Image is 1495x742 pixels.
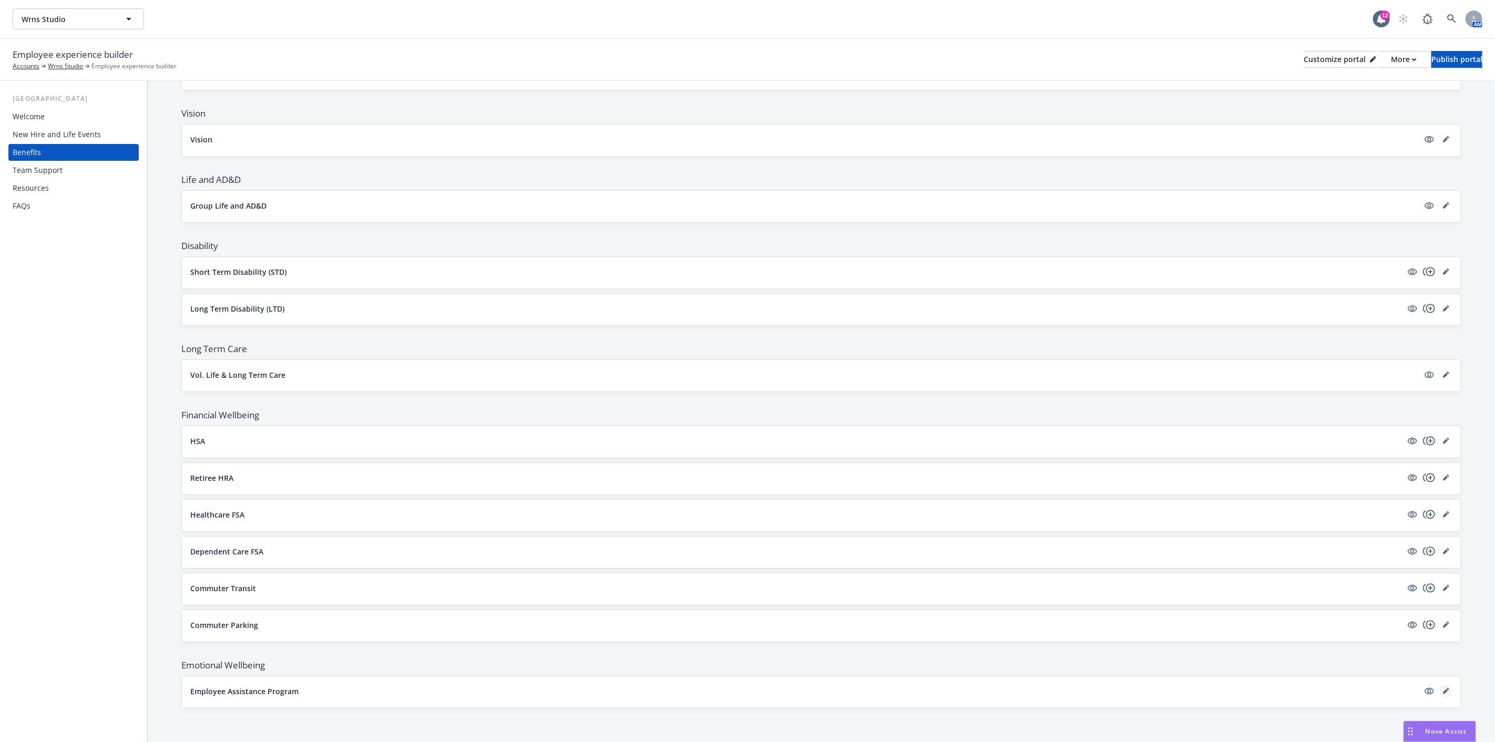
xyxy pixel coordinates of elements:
[181,659,1461,672] span: Emotional Wellbeing
[181,409,1461,421] span: Financial Wellbeing
[1440,435,1452,447] a: editPencil
[1406,302,1419,315] a: visible
[1406,582,1419,594] a: visible
[1440,302,1452,315] a: editPencil
[1440,685,1452,697] a: editPencil
[1417,8,1438,29] a: Report a Bug
[1440,471,1452,484] a: editPencil
[13,8,144,29] button: Wrns Studio
[48,61,83,71] a: Wrns Studio
[1431,51,1482,67] div: Publish portal
[1406,545,1419,558] a: visible
[1391,51,1417,67] div: More
[1380,11,1390,20] div: 12
[1406,619,1419,631] a: visible
[190,200,1419,211] button: Group Life and AD&D
[190,134,1419,145] button: Vision
[1440,368,1452,381] a: editPencil
[1423,368,1436,381] a: visible
[190,303,1402,314] button: Long Term Disability (LTD)
[22,14,112,25] span: Wrns Studio
[91,61,177,71] span: Employee experience builder
[8,126,139,143] a: New Hire and Life Events
[1304,51,1376,68] button: Customize portal
[181,173,1461,186] span: Life and AD&D
[190,620,258,631] p: Commuter Parking
[190,369,1419,380] button: Vol. Life & Long Term Care
[1404,722,1417,741] div: Drag to move
[1440,582,1452,594] a: editPencil
[1423,133,1436,146] a: visible
[1426,727,1467,736] span: Nova Assist
[1406,265,1419,278] a: visible
[8,162,139,179] a: Team Support
[1423,435,1436,447] a: copyPlus
[8,94,139,104] div: [GEOGRAPHIC_DATA]
[1423,582,1436,594] a: copyPlus
[190,436,205,447] p: HSA
[190,546,1402,557] button: Dependent Care FSA
[1431,51,1482,68] button: Publish portal
[1406,471,1419,484] a: visible
[1404,721,1476,742] button: Nova Assist
[13,126,101,143] div: New Hire and Life Events
[13,162,63,179] div: Team Support
[190,686,1419,697] button: Employee Assistance Program
[181,343,1461,355] span: Long Term Care
[13,48,133,61] span: Employee experience builder
[190,266,286,277] p: Short Term Disability (STD)
[1440,619,1452,631] a: editPencil
[1406,508,1419,521] a: visible
[13,180,49,197] div: Resources
[8,180,139,197] a: Resources
[1423,199,1436,212] a: visible
[190,369,285,380] p: Vol. Life & Long Term Care
[190,472,233,483] p: Retiree HRA
[1378,51,1429,68] button: More
[1440,265,1452,278] a: editPencil
[1423,619,1436,631] a: copyPlus
[190,509,244,520] p: Healthcare FSA
[1440,545,1452,558] a: editPencil
[8,198,139,214] a: FAQs
[190,134,212,145] p: Vision
[1423,302,1436,315] a: copyPlus
[190,200,267,211] p: Group Life and AD&D
[190,509,1402,520] button: Healthcare FSA
[13,144,41,161] div: Benefits
[8,144,139,161] a: Benefits
[1441,8,1462,29] a: Search
[190,686,299,697] p: Employee Assistance Program
[190,266,1402,277] button: Short Term Disability (STD)
[1423,685,1436,697] a: visible
[190,436,1402,447] button: HSA
[1406,435,1419,447] span: visible
[8,108,139,125] a: Welcome
[13,61,39,71] a: Accounts
[1423,545,1436,558] a: copyPlus
[1304,51,1376,67] div: Customize portal
[1393,8,1414,29] a: Start snowing
[190,583,1402,594] button: Commuter Transit
[190,583,256,594] p: Commuter Transit
[181,107,1461,120] span: Vision
[190,472,1402,483] button: Retiree HRA
[1423,471,1436,484] a: copyPlus
[1423,265,1436,278] a: copyPlus
[181,240,1461,252] span: Disability
[1423,508,1436,521] a: copyPlus
[190,620,1402,631] button: Commuter Parking
[13,198,30,214] div: FAQs
[190,546,263,557] p: Dependent Care FSA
